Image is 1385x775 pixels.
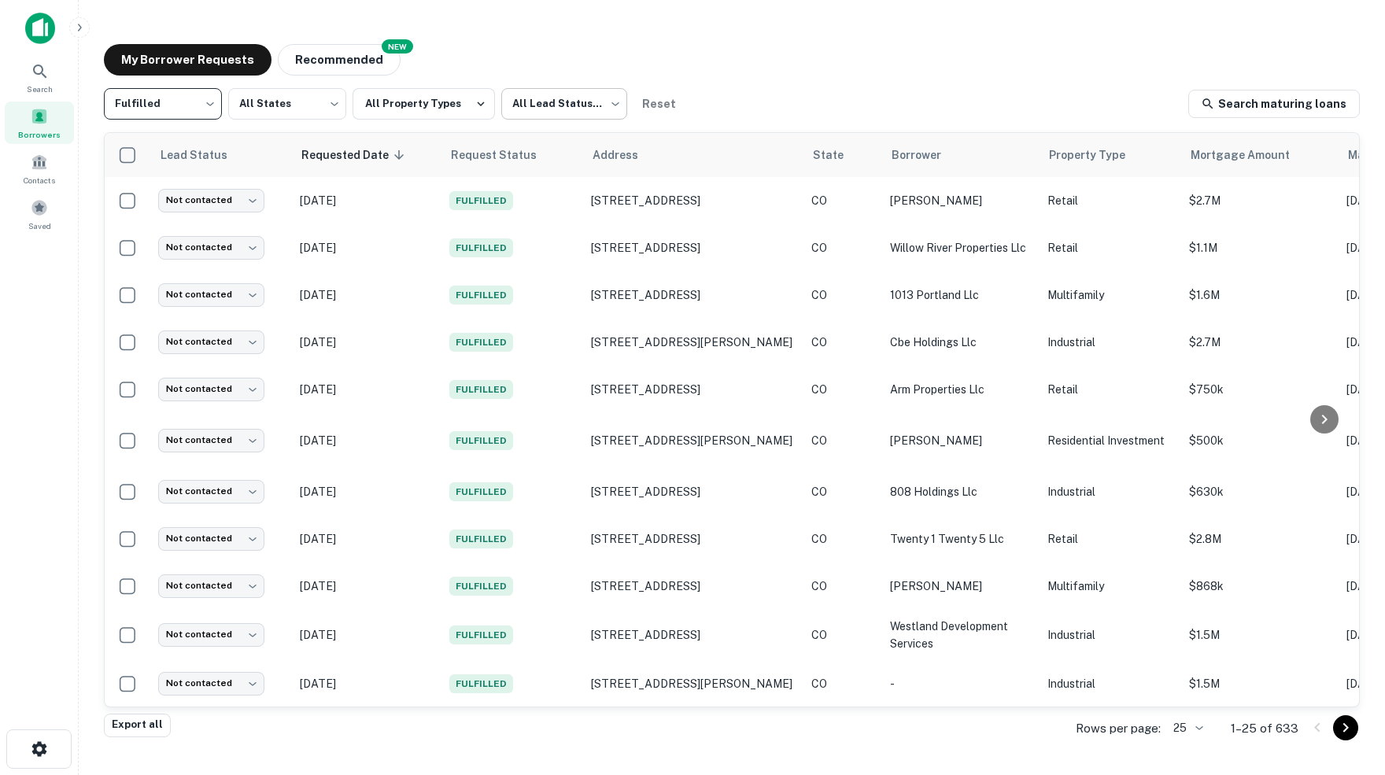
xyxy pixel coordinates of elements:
[25,13,55,44] img: capitalize-icon.png
[813,146,864,164] span: State
[441,133,583,177] th: Request Status
[1047,578,1173,595] p: Multifamily
[890,675,1032,692] p: -
[591,194,796,208] p: [STREET_ADDRESS]
[300,239,434,256] p: [DATE]
[890,483,1032,500] p: 808 holdings llc
[449,674,513,693] span: Fulfilled
[24,174,55,186] span: Contacts
[382,39,413,54] div: NEW
[890,286,1032,304] p: 1013 portland llc
[300,286,434,304] p: [DATE]
[591,335,796,349] p: [STREET_ADDRESS][PERSON_NAME]
[811,192,874,209] p: CO
[1189,483,1331,500] p: $630k
[890,618,1032,652] p: westland development services
[1040,133,1181,177] th: Property Type
[1231,719,1298,738] p: 1–25 of 633
[300,192,434,209] p: [DATE]
[1047,381,1173,398] p: Retail
[5,193,74,235] a: Saved
[811,483,874,500] p: CO
[449,577,513,596] span: Fulfilled
[158,623,264,646] div: Not contacted
[1189,192,1331,209] p: $2.7M
[104,44,271,76] button: My Borrower Requests
[292,133,441,177] th: Requested Date
[1047,192,1173,209] p: Retail
[300,675,434,692] p: [DATE]
[300,530,434,548] p: [DATE]
[811,675,874,692] p: CO
[1189,286,1331,304] p: $1.6M
[300,381,434,398] p: [DATE]
[890,530,1032,548] p: twenty 1 twenty 5 llc
[1167,717,1206,740] div: 25
[158,672,264,695] div: Not contacted
[449,286,513,304] span: Fulfilled
[890,578,1032,595] p: [PERSON_NAME]
[1047,483,1173,500] p: Industrial
[583,133,803,177] th: Address
[811,381,874,398] p: CO
[353,88,495,120] button: All Property Types
[591,382,796,397] p: [STREET_ADDRESS]
[890,334,1032,351] p: cbe holdings llc
[803,133,882,177] th: State
[1188,90,1360,118] a: Search maturing loans
[890,239,1032,256] p: willow river properties llc
[593,146,659,164] span: Address
[890,381,1032,398] p: arm properties llc
[1189,578,1331,595] p: $868k
[591,677,796,691] p: [STREET_ADDRESS][PERSON_NAME]
[301,146,409,164] span: Requested Date
[811,239,874,256] p: CO
[5,101,74,144] div: Borrowers
[1047,286,1173,304] p: Multifamily
[104,714,171,737] button: Export all
[27,83,53,95] span: Search
[158,480,264,503] div: Not contacted
[591,434,796,448] p: [STREET_ADDRESS][PERSON_NAME]
[300,334,434,351] p: [DATE]
[158,378,264,400] div: Not contacted
[591,241,796,255] p: [STREET_ADDRESS]
[449,482,513,501] span: Fulfilled
[449,530,513,548] span: Fulfilled
[1191,146,1310,164] span: Mortgage Amount
[591,628,796,642] p: [STREET_ADDRESS]
[449,191,513,210] span: Fulfilled
[104,83,222,124] div: Fulfilled
[449,380,513,399] span: Fulfilled
[1189,675,1331,692] p: $1.5M
[1047,530,1173,548] p: Retail
[300,578,434,595] p: [DATE]
[228,83,346,124] div: All States
[811,286,874,304] p: CO
[449,238,513,257] span: Fulfilled
[158,189,264,212] div: Not contacted
[1076,719,1161,738] p: Rows per page:
[158,429,264,452] div: Not contacted
[1189,432,1331,449] p: $500k
[1189,381,1331,398] p: $750k
[591,579,796,593] p: [STREET_ADDRESS]
[158,283,264,306] div: Not contacted
[1189,239,1331,256] p: $1.1M
[449,431,513,450] span: Fulfilled
[158,236,264,259] div: Not contacted
[451,146,557,164] span: Request Status
[811,432,874,449] p: CO
[1047,432,1173,449] p: Residential Investment
[1047,239,1173,256] p: Retail
[1181,133,1339,177] th: Mortgage Amount
[1189,626,1331,644] p: $1.5M
[5,56,74,98] a: Search
[1189,334,1331,351] p: $2.7M
[160,146,248,164] span: Lead Status
[300,483,434,500] p: [DATE]
[1306,649,1385,725] iframe: Chat Widget
[449,333,513,352] span: Fulfilled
